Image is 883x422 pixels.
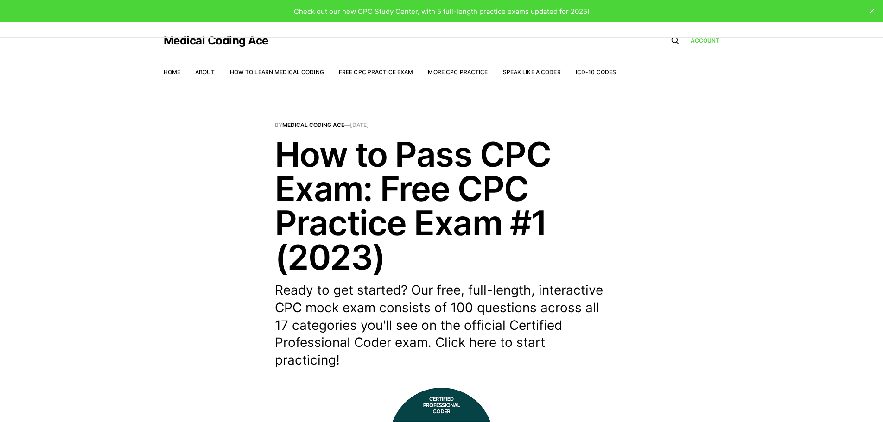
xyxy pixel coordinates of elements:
[339,69,413,76] a: Free CPC Practice Exam
[282,121,344,128] a: Medical Coding Ace
[864,4,879,19] button: close
[350,121,369,128] time: [DATE]
[164,35,268,46] a: Medical Coding Ace
[275,137,609,274] h1: How to Pass CPC Exam: Free CPC Practice Exam #1 (2023)
[503,69,561,76] a: Speak Like a Coder
[691,36,720,45] a: Account
[164,69,180,76] a: Home
[275,282,609,369] p: Ready to get started? Our free, full-length, interactive CPC mock exam consists of 100 questions ...
[834,377,883,422] iframe: portal-trigger
[195,69,215,76] a: About
[576,69,616,76] a: ICD-10 Codes
[428,69,488,76] a: More CPC Practice
[275,122,609,128] span: By —
[294,7,589,16] span: Check out our new CPC Study Center, with 5 full-length practice exams updated for 2025!
[230,69,324,76] a: How to Learn Medical Coding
